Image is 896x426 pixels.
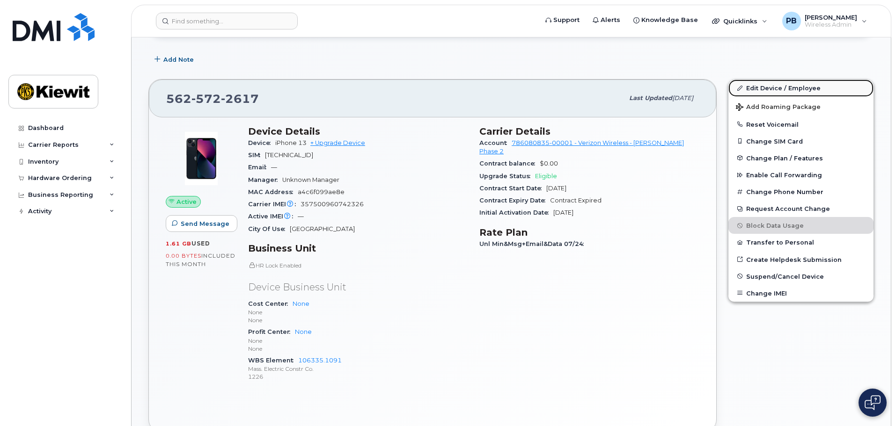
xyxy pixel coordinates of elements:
[728,234,874,251] button: Transfer to Personal
[746,172,822,179] span: Enable Call Forwarding
[310,139,365,146] a: + Upgrade Device
[290,225,355,232] span: [GEOGRAPHIC_DATA]
[191,240,210,247] span: used
[479,139,684,155] a: 786080835-00001 - Verizon Wireless - [PERSON_NAME] Phase 2
[736,103,821,112] span: Add Roaming Package
[248,328,295,335] span: Profit Center
[248,308,468,316] p: None
[728,133,874,150] button: Change SIM Card
[553,209,573,216] span: [DATE]
[672,94,693,101] span: [DATE]
[221,92,259,106] span: 2617
[166,253,201,259] span: 0.00 Bytes
[173,130,229,187] img: image20231002-3703462-1ig824h.jpeg
[248,243,468,254] h3: Business Unit
[728,97,874,116] button: Add Roaming Package
[176,197,197,206] span: Active
[479,160,540,167] span: Contract balance
[248,139,275,146] span: Device
[728,166,874,183] button: Enable Call Forwarding
[479,185,546,192] span: Contract Start Date
[705,12,774,30] div: Quicklinks
[248,345,468,353] p: None
[540,160,558,167] span: $0.00
[586,11,627,29] a: Alerts
[166,92,259,106] span: 562
[723,17,757,25] span: Quicklinks
[479,126,699,137] h3: Carrier Details
[728,183,874,200] button: Change Phone Number
[191,92,221,106] span: 572
[181,219,229,228] span: Send Message
[248,188,298,195] span: MAC Address
[248,337,468,345] p: None
[156,13,298,29] input: Find something...
[728,268,874,285] button: Suspend/Cancel Device
[479,209,553,216] span: Initial Activation Date
[293,300,309,307] a: None
[479,173,535,180] span: Upgrade Status
[163,55,194,64] span: Add Note
[479,240,588,247] span: Unl Min&Msg+Email&Data 07/24
[641,15,698,25] span: Knowledge Base
[728,150,874,166] button: Change Plan / Features
[275,139,307,146] span: iPhone 13
[479,227,699,238] h3: Rate Plan
[248,316,468,324] p: None
[601,15,620,25] span: Alerts
[166,252,235,267] span: included this month
[728,285,874,302] button: Change IMEI
[148,51,202,68] button: Add Note
[805,14,857,21] span: [PERSON_NAME]
[546,185,566,192] span: [DATE]
[248,213,298,220] span: Active IMEI
[728,200,874,217] button: Request Account Change
[248,225,290,232] span: City Of Use
[786,15,797,27] span: PB
[248,201,301,208] span: Carrier IMEI
[746,273,824,280] span: Suspend/Cancel Device
[271,164,277,171] span: —
[248,373,468,381] p: 1226
[728,251,874,268] a: Create Helpdesk Submission
[627,11,705,29] a: Knowledge Base
[865,395,881,410] img: Open chat
[479,139,512,146] span: Account
[728,79,874,96] a: Edit Device / Employee
[746,154,823,161] span: Change Plan / Features
[479,197,550,204] span: Contract Expiry Date
[298,213,304,220] span: —
[248,357,298,364] span: WBS Element
[728,217,874,234] button: Block Data Usage
[248,300,293,307] span: Cost Center
[629,94,672,101] span: Last updated
[166,215,237,232] button: Send Message
[728,116,874,133] button: Reset Voicemail
[539,11,586,29] a: Support
[776,12,874,30] div: Peyton Brooks
[295,328,312,335] a: None
[265,152,313,159] span: [TECHNICAL_ID]
[248,152,265,159] span: SIM
[166,240,191,247] span: 1.61 GB
[298,357,342,364] a: 106335.1091
[248,261,468,269] p: HR Lock Enabled
[550,197,602,204] span: Contract Expired
[553,15,580,25] span: Support
[248,164,271,171] span: Email
[248,281,468,294] p: Device Business Unit
[301,201,364,208] span: 357500960742326
[248,365,468,373] p: Mass. Electric Constr Co.
[805,21,857,29] span: Wireless Admin
[248,126,468,137] h3: Device Details
[282,176,339,183] span: Unknown Manager
[535,173,557,180] span: Eligible
[298,188,345,195] span: a4c6f099ae8e
[248,176,282,183] span: Manager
